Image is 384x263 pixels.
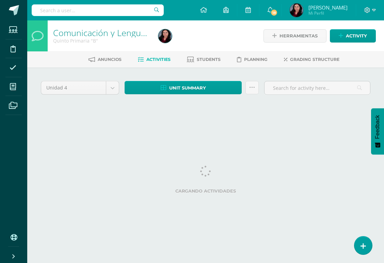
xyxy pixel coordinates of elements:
a: Comunicación y Lenguaje,Idioma Extranjero,Inglés [53,27,247,38]
span: Activity [346,30,367,42]
a: Anuncios [89,54,122,65]
h1: Comunicación y Lenguaje,Idioma Extranjero,Inglés [53,28,150,37]
span: Activities [146,57,171,62]
a: Herramientas [263,29,326,43]
span: Unit summary [169,82,206,94]
label: Cargando actividades [41,188,370,194]
span: Anuncios [98,57,122,62]
span: Planning [244,57,268,62]
a: Students [187,54,221,65]
a: Planning [237,54,268,65]
span: 18 [270,9,278,16]
input: Search for activity here… [265,81,370,95]
img: 3ca3240c18fc7997023838208257dec4.png [158,29,172,43]
div: Quinto Primaria 'B' [53,37,150,44]
span: Unidad 4 [46,81,101,94]
span: Grading structure [290,57,339,62]
a: Grading structure [284,54,339,65]
span: Mi Perfil [308,10,348,16]
span: Herramientas [279,30,318,42]
input: Search a user… [32,4,164,16]
a: Unidad 4 [41,81,119,94]
a: Activity [330,29,376,43]
span: Students [197,57,221,62]
span: [PERSON_NAME] [308,4,348,11]
a: Activities [138,54,171,65]
button: Feedback - Mostrar encuesta [371,108,384,154]
span: Feedback [374,115,381,139]
img: 3ca3240c18fc7997023838208257dec4.png [290,3,303,17]
a: Unit summary [125,81,242,94]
